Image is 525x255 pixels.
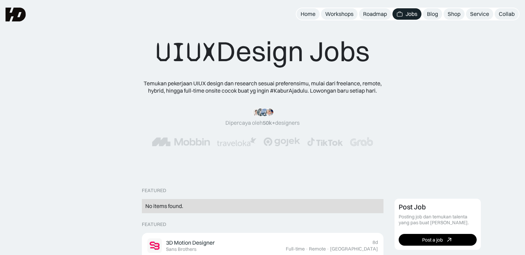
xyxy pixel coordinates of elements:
[406,10,417,18] div: Jobs
[156,35,370,69] div: Design Jobs
[399,214,477,226] div: Posting job dan temukan talenta yang pas buat [PERSON_NAME].
[495,8,519,20] a: Collab
[286,246,305,252] div: Full-time
[470,10,489,18] div: Service
[263,119,275,126] span: 50k+
[363,10,387,18] div: Roadmap
[448,10,460,18] div: Shop
[422,237,443,243] div: Post a job
[392,8,421,20] a: Jobs
[166,246,196,252] div: Sans Brothers
[225,119,300,126] div: Dipercaya oleh designers
[301,10,315,18] div: Home
[138,80,387,94] div: Temukan pekerjaan UIUX design dan research sesuai preferensimu, mulai dari freelance, remote, hyb...
[321,8,358,20] a: Workshops
[296,8,320,20] a: Home
[499,10,515,18] div: Collab
[166,239,215,246] div: 3D Motion Designer
[142,188,166,193] div: Featured
[427,10,438,18] div: Blog
[142,221,166,227] div: Featured
[145,202,380,210] div: No items found.
[466,8,493,20] a: Service
[305,246,308,252] div: ·
[444,8,465,20] a: Shop
[156,36,216,69] span: UIUX
[327,246,329,252] div: ·
[309,246,326,252] div: Remote
[372,239,378,245] div: 8d
[359,8,391,20] a: Roadmap
[399,234,477,246] a: Post a job
[325,10,353,18] div: Workshops
[147,238,162,253] img: Job Image
[423,8,442,20] a: Blog
[399,203,426,211] div: Post Job
[330,246,378,252] div: [GEOGRAPHIC_DATA]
